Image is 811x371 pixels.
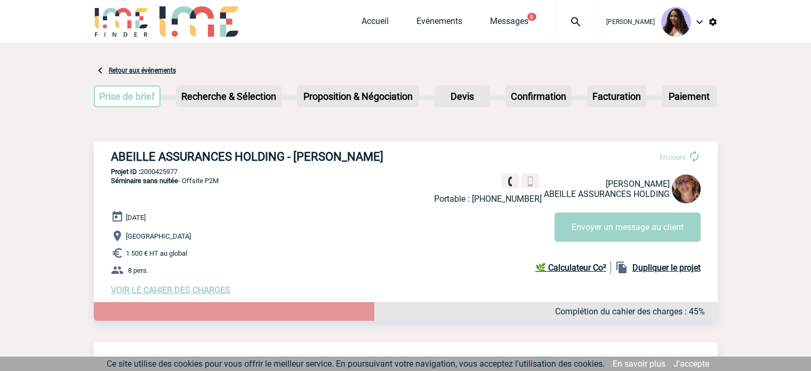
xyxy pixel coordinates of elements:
[661,7,691,37] img: 131234-0.jpg
[613,359,665,369] a: En savoir plus
[107,359,605,369] span: Ce site utilise des cookies pour vous offrir le meilleur service. En poursuivant votre navigation...
[632,263,701,273] b: Dupliquer le projet
[434,194,542,204] p: Portable : [PHONE_NUMBER]
[507,86,571,106] p: Confirmation
[663,86,716,106] p: Paiement
[490,16,528,31] a: Messages
[505,177,515,186] img: fixe.png
[109,67,176,74] a: Retour aux événements
[111,168,140,176] b: Projet ID :
[526,177,535,186] img: portable.png
[527,13,536,21] button: 8
[126,232,191,240] span: [GEOGRAPHIC_DATA]
[660,153,686,161] span: En cours
[362,16,389,31] a: Accueil
[555,212,701,242] button: Envoyer un message au client
[177,86,280,106] p: Recherche & Sélection
[673,359,709,369] a: J'accepte
[111,285,230,295] a: VOIR LE CAHIER DES CHARGES
[128,266,148,274] span: 8 pers.
[672,175,701,203] img: 128244-0.jpg
[606,179,670,189] span: [PERSON_NAME]
[544,189,670,199] span: ABEILLE ASSURANCES HOLDING
[111,177,219,185] span: - Offsite P2M
[111,177,178,185] span: Séminaire sans nuitée
[298,86,418,106] p: Proposition & Négociation
[535,261,611,274] a: 🌿 Calculateur Co²
[606,18,655,26] span: [PERSON_NAME]
[416,16,462,31] a: Evénements
[94,168,718,176] p: 2000425977
[126,249,187,257] span: 1 500 € HT au global
[436,86,489,106] p: Devis
[535,263,606,273] b: 🌿 Calculateur Co²
[95,86,160,106] p: Prise de brief
[615,261,628,274] img: file_copy-black-24dp.png
[588,86,645,106] p: Facturation
[111,150,431,163] h3: ABEILLE ASSURANCES HOLDING - [PERSON_NAME]
[126,214,146,222] span: [DATE]
[94,6,149,37] img: IME-Finder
